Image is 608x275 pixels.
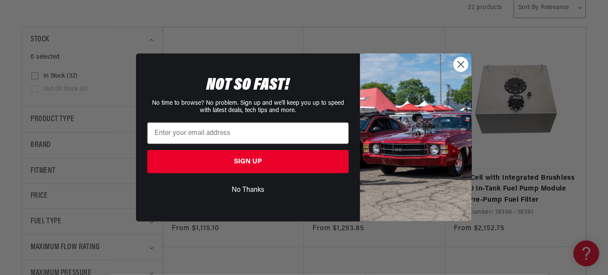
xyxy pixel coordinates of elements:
button: Close dialog [453,57,468,72]
span: No time to browse? No problem. Sign up and we'll keep you up to speed with latest deals, tech tip... [152,100,344,114]
input: Enter your email address [147,122,349,144]
button: SIGN UP [147,150,349,173]
span: NOT SO FAST! [207,77,290,94]
button: No Thanks [147,182,349,198]
img: 85cdd541-2605-488b-b08c-a5ee7b438a35.jpeg [360,53,472,222]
